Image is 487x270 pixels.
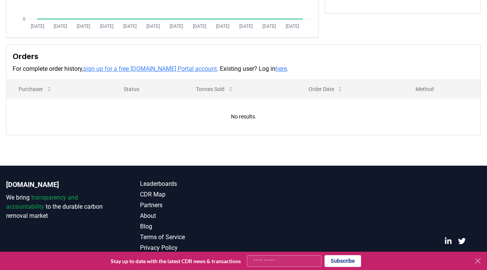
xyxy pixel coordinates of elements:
tspan: [DATE] [123,24,137,29]
button: Purchaser [13,81,58,97]
p: We bring to the durable carbon removal market [6,193,110,220]
p: Status [118,85,178,93]
tspan: [DATE] [263,24,276,29]
tspan: [DATE] [216,24,229,29]
tspan: [DATE] [77,24,90,29]
tspan: [DATE] [100,24,113,29]
h3: Orders [13,51,474,62]
td: No results. [6,98,481,135]
a: Blog [140,222,243,231]
a: Terms of Service [140,233,243,242]
a: sign up for a free [DOMAIN_NAME] Portal account [83,65,217,72]
a: Leaderboards [140,179,243,189]
tspan: [DATE] [239,24,253,29]
a: Partners [140,201,243,210]
tspan: 0 [23,16,25,22]
a: Privacy Policy [140,243,243,252]
button: Tonnes Sold [190,81,240,97]
button: Order Date [302,81,349,97]
tspan: [DATE] [170,24,183,29]
a: Twitter [458,237,466,245]
tspan: [DATE] [193,24,206,29]
a: here [275,65,287,72]
tspan: [DATE] [31,24,44,29]
tspan: [DATE] [286,24,299,29]
a: CDR Map [140,190,243,199]
p: [DOMAIN_NAME] [6,179,110,190]
span: transparency and accountability [6,194,78,210]
p: Method [409,85,474,93]
tspan: [DATE] [146,24,160,29]
a: About [140,211,243,220]
p: For complete order history, . Existing user? Log in . [13,64,474,73]
a: LinkedIn [444,237,452,245]
tspan: [DATE] [54,24,67,29]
